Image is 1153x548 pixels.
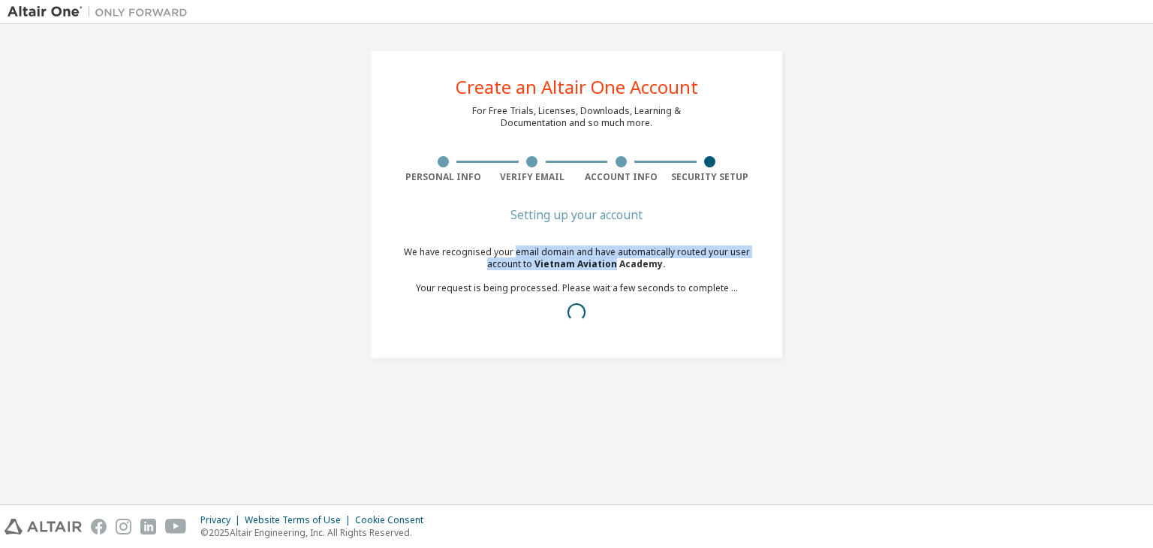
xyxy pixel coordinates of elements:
div: Cookie Consent [355,514,432,526]
div: Create an Altair One Account [456,78,698,96]
img: Altair One [8,5,195,20]
div: Account Info [576,171,666,183]
img: instagram.svg [116,519,131,534]
div: Security Setup [666,171,755,183]
div: Privacy [200,514,245,526]
div: Website Terms of Use [245,514,355,526]
img: facebook.svg [91,519,107,534]
div: For Free Trials, Licenses, Downloads, Learning & Documentation and so much more. [472,105,681,129]
div: We have recognised your email domain and have automatically routed your user account to Your requ... [399,246,754,330]
img: altair_logo.svg [5,519,82,534]
span: Vietnam Aviation Academy . [534,257,666,270]
div: Personal Info [399,171,488,183]
div: Setting up your account [399,210,754,219]
div: Verify Email [488,171,577,183]
img: linkedin.svg [140,519,156,534]
p: © 2025 Altair Engineering, Inc. All Rights Reserved. [200,526,432,539]
img: youtube.svg [165,519,187,534]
